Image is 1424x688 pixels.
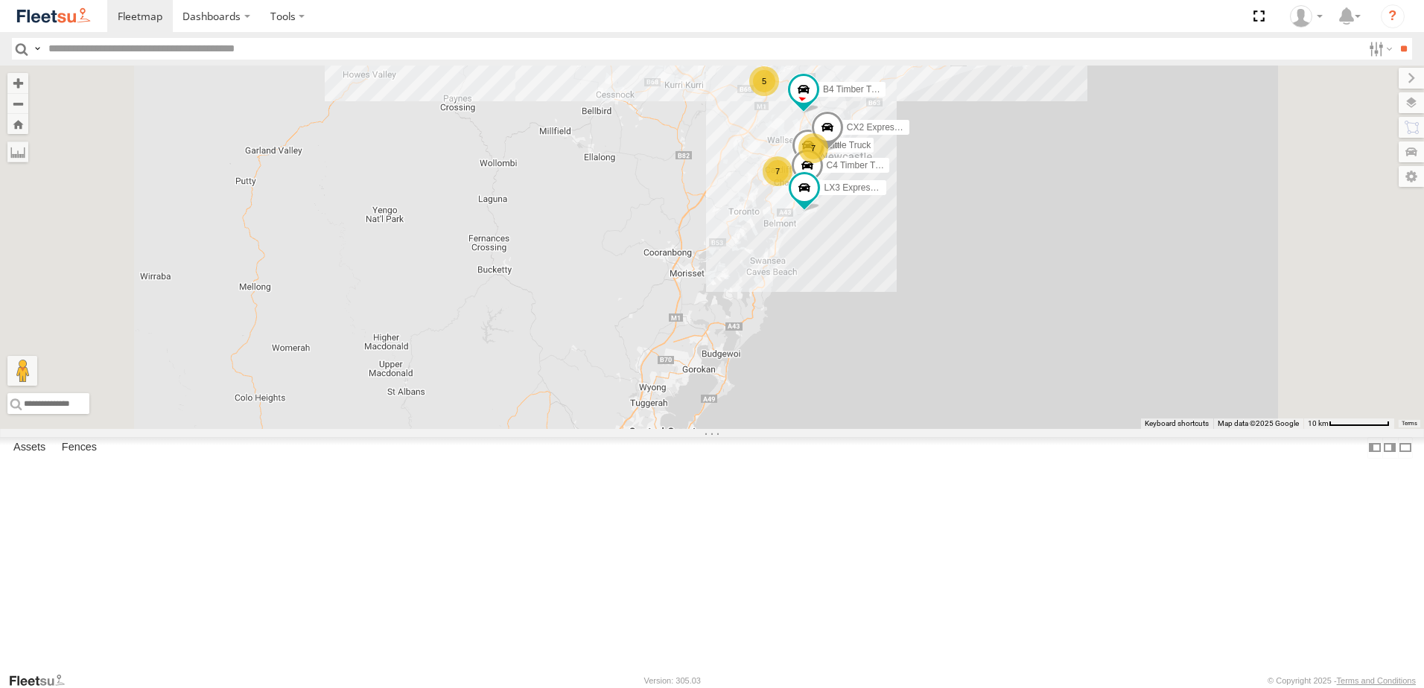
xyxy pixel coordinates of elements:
[644,676,701,685] div: Version: 305.03
[1337,676,1416,685] a: Terms and Conditions
[1382,437,1397,459] label: Dock Summary Table to the Right
[798,133,828,163] div: 7
[7,93,28,114] button: Zoom out
[1145,418,1209,429] button: Keyboard shortcuts
[823,85,888,95] span: B4 Timber Truck
[847,122,915,133] span: CX2 Express Ute
[1402,421,1417,427] a: Terms
[1367,437,1382,459] label: Dock Summary Table to the Left
[763,156,792,186] div: 7
[1268,676,1416,685] div: © Copyright 2025 -
[1308,419,1329,427] span: 10 km
[7,114,28,134] button: Zoom Home
[1303,418,1394,429] button: Map Scale: 10 km per 78 pixels
[1398,437,1413,459] label: Hide Summary Table
[824,182,891,193] span: LX3 Express Ute
[827,160,892,171] span: C4 Timber Truck
[7,141,28,162] label: Measure
[1399,166,1424,187] label: Map Settings
[15,6,92,26] img: fleetsu-logo-horizontal.svg
[1363,38,1395,60] label: Search Filter Options
[1381,4,1405,28] i: ?
[54,437,104,458] label: Fences
[6,437,53,458] label: Assets
[31,38,43,60] label: Search Query
[7,73,28,93] button: Zoom in
[1285,5,1328,28] div: Matt Curtis
[8,673,77,688] a: Visit our Website
[7,356,37,386] button: Drag Pegman onto the map to open Street View
[749,66,779,96] div: 5
[827,140,871,150] span: Little Truck
[1218,419,1299,427] span: Map data ©2025 Google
